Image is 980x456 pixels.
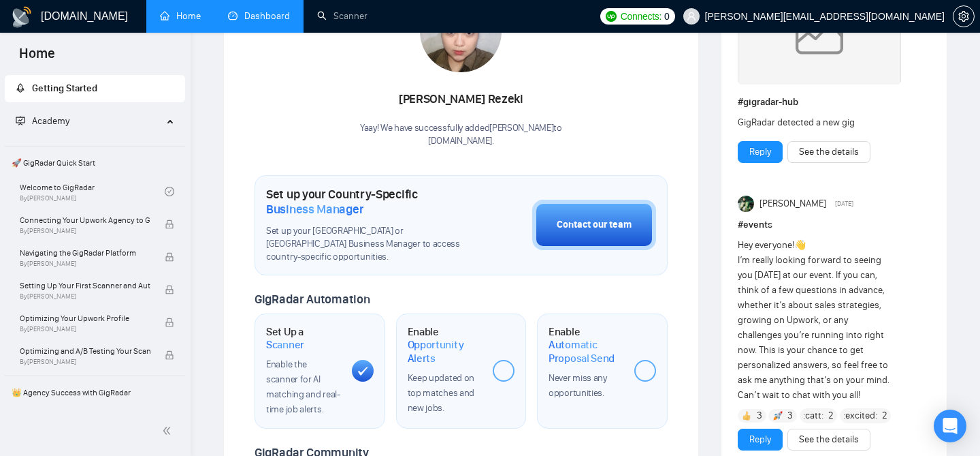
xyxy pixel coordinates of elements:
span: Optimizing and A/B Testing Your Scanner for Better Results [20,344,150,358]
div: Contact our team [557,217,632,232]
span: 🚀 GigRadar Quick Start [6,149,184,177]
span: By [PERSON_NAME] [20,325,150,333]
a: Welcome to GigRadarBy[PERSON_NAME] [20,177,165,207]
span: By [PERSON_NAME] [20,358,150,366]
span: lock [165,350,174,360]
div: Hey everyone! I’m really looking forward to seeing you [DATE] at our event. If you can, think of ... [738,238,892,403]
img: 👍 [742,411,751,421]
span: Optimizing Your Upwork Profile [20,311,150,325]
a: dashboardDashboard [228,10,290,22]
span: lock [165,318,174,327]
h1: Enable [549,325,623,365]
span: :catt: [803,408,823,423]
h1: Set Up a [266,325,341,352]
div: GigRadar detected a new gig [738,115,892,130]
span: setting [953,11,974,22]
span: 👋 [794,239,806,251]
span: 2 [882,409,887,423]
span: By [PERSON_NAME] [20,260,150,268]
span: Connects: [621,9,661,24]
span: lock [165,219,174,229]
span: 3 [757,409,762,423]
span: 0 [664,9,670,24]
span: lock [165,252,174,262]
img: logo [11,6,33,28]
span: Navigating the GigRadar Platform [20,246,150,260]
span: 2 [828,409,834,423]
a: homeHome [160,10,201,22]
span: Business Manager [266,202,363,217]
span: rocket [16,83,25,93]
a: Reply [749,432,771,447]
span: 👑 Agency Success with GigRadar [6,379,184,406]
h1: Enable [408,325,483,365]
a: searchScanner [317,10,367,22]
h1: Set up your Country-Specific [266,187,464,217]
span: Keep updated on top matches and new jobs. [408,372,475,414]
span: Home [8,44,66,72]
span: double-left [162,424,176,438]
div: Yaay! We have successfully added [PERSON_NAME] to [360,122,562,148]
h1: # events [738,217,930,232]
span: [PERSON_NAME] [759,196,826,211]
button: Reply [738,429,783,451]
p: [DOMAIN_NAME] . [360,135,562,148]
button: Contact our team [532,200,656,250]
span: Setting Up Your First Scanner and Auto-Bidder [20,279,150,292]
span: Connecting Your Upwork Agency to GigRadar [20,213,150,227]
span: Set up your [GEOGRAPHIC_DATA] or [GEOGRAPHIC_DATA] Business Manager to access country-specific op... [266,225,464,264]
button: See the details [787,429,870,451]
button: Reply [738,141,783,163]
li: Getting Started [5,75,185,102]
div: Open Intercom Messenger [934,410,966,442]
span: lock [165,285,174,294]
a: See the details [799,432,859,447]
a: setting [953,11,975,22]
button: setting [953,5,975,27]
span: Academy [16,115,69,127]
span: :excited: [843,408,877,423]
span: Academy [32,115,69,127]
img: 🚀 [773,411,783,421]
img: Vlad [738,196,754,212]
span: Automatic Proposal Send [549,338,623,365]
span: 3 [787,409,793,423]
button: See the details [787,141,870,163]
span: Getting Started [32,82,97,94]
span: [DATE] [835,198,853,210]
span: By [PERSON_NAME] [20,292,150,301]
h1: # gigradar-hub [738,95,930,110]
span: Opportunity Alerts [408,338,483,365]
span: check-circle [165,187,174,196]
span: fund-projection-screen [16,116,25,125]
img: upwork-logo.png [606,11,617,22]
span: By [PERSON_NAME] [20,227,150,235]
span: user [687,12,696,21]
span: Scanner [266,338,304,352]
span: Never miss any opportunities. [549,372,607,399]
span: GigRadar Automation [255,292,370,307]
span: Enable the scanner for AI matching and real-time job alerts. [266,359,340,415]
a: Reply [749,145,771,159]
a: See the details [799,145,859,159]
div: [PERSON_NAME] Rezeki [360,88,562,111]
